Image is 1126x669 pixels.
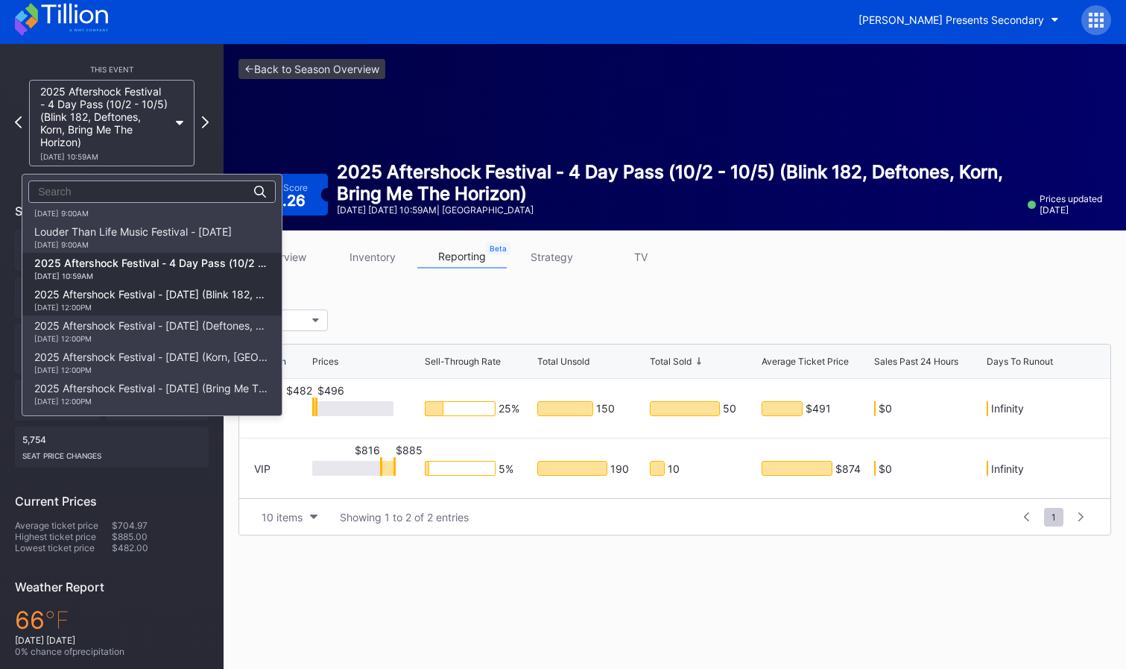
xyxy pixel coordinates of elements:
[34,271,270,280] div: [DATE] 10:59AM
[34,365,270,374] div: [DATE] 12:00PM
[34,225,232,249] div: Louder Than Life Music Festival - [DATE]
[34,397,270,406] div: [DATE] 12:00PM
[34,257,270,280] div: 2025 Aftershock Festival - 4 Day Pass (10/2 - 10/5) (Blink 182, Deftones, Korn, Bring Me The Hori...
[34,240,232,249] div: [DATE] 9:00AM
[34,303,270,312] div: [DATE] 12:00PM
[34,382,270,406] div: 2025 Aftershock Festival - [DATE] (Bring Me The Horizon, [PERSON_NAME], [PERSON_NAME], [PERSON_NA...
[34,334,270,343] div: [DATE] 12:00PM
[34,351,270,374] div: 2025 Aftershock Festival - [DATE] (Korn, [GEOGRAPHIC_DATA], Gojira, Three Days Grace)
[34,288,270,312] div: 2025 Aftershock Festival - [DATE] (Blink 182, Good Charlotte, All Time Low, All American Rejects)
[34,319,270,343] div: 2025 Aftershock Festival - [DATE] (Deftones, A Perfect Circle, Turnstile, Lamb of God)
[38,186,168,198] input: Search
[34,209,232,218] div: [DATE] 9:00AM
